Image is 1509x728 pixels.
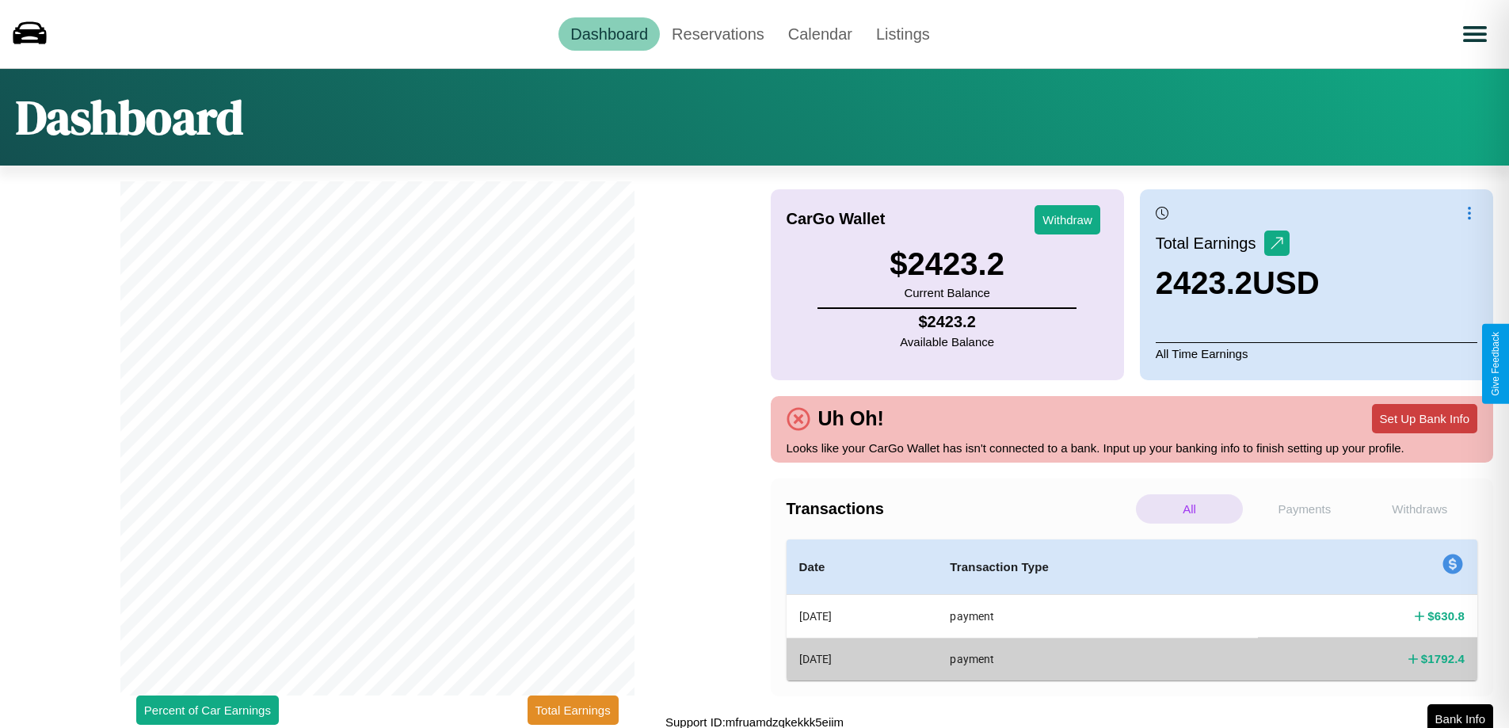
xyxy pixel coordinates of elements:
button: Percent of Car Earnings [136,696,279,725]
h4: Date [799,558,925,577]
th: payment [937,595,1258,638]
a: Calendar [776,17,864,51]
h4: Transaction Type [950,558,1245,577]
p: Payments [1251,494,1358,524]
h3: $ 2423.2 [890,246,1004,282]
h4: Uh Oh! [810,407,892,430]
button: Total Earnings [528,696,619,725]
th: [DATE] [787,638,938,680]
table: simple table [787,539,1478,680]
p: Current Balance [890,282,1004,303]
h4: $ 1792.4 [1421,650,1465,667]
button: Withdraw [1035,205,1100,234]
p: Withdraws [1366,494,1473,524]
a: Listings [864,17,942,51]
h4: $ 2423.2 [900,313,994,331]
p: Total Earnings [1156,229,1264,257]
div: Give Feedback [1490,332,1501,396]
a: Reservations [660,17,776,51]
a: Dashboard [558,17,660,51]
p: Available Balance [900,331,994,353]
h4: Transactions [787,500,1132,518]
h4: CarGo Wallet [787,210,886,228]
p: All Time Earnings [1156,342,1477,364]
h3: 2423.2 USD [1156,265,1320,301]
button: Set Up Bank Info [1372,404,1477,433]
button: Open menu [1453,12,1497,56]
h1: Dashboard [16,85,243,150]
h4: $ 630.8 [1427,608,1465,624]
p: All [1136,494,1243,524]
th: [DATE] [787,595,938,638]
th: payment [937,638,1258,680]
p: Looks like your CarGo Wallet has isn't connected to a bank. Input up your banking info to finish ... [787,437,1478,459]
